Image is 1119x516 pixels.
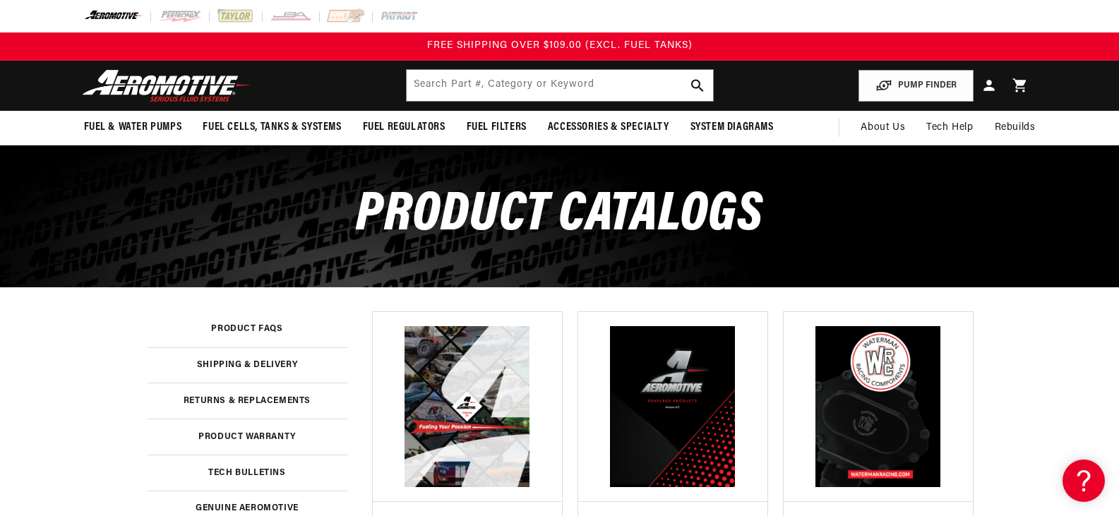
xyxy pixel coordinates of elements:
span: Accessories & Specialty [548,120,669,135]
summary: Rebuilds [984,111,1046,145]
span: System Diagrams [690,120,774,135]
summary: Tech Help [916,111,983,145]
span: Fuel & Water Pumps [84,120,182,135]
img: Aeromotive Featured Products Brochure [592,326,753,487]
span: Fuel Regulators [363,120,445,135]
a: About Us [850,111,916,145]
span: About Us [861,122,905,133]
summary: Fuel Regulators [352,111,456,144]
span: Fuel Cells, Tanks & Systems [203,120,341,135]
span: Rebuilds [995,120,1036,136]
span: Tech Help [926,120,973,136]
span: FREE SHIPPING OVER $109.00 (EXCL. FUEL TANKS) [427,40,693,51]
img: Aeromotive 2024 Full Product Catalog [387,326,548,487]
span: Product Catalogs [356,188,763,244]
summary: System Diagrams [680,111,784,144]
summary: Accessories & Specialty [537,111,680,144]
button: PUMP FINDER [858,70,974,102]
img: Aeromotive [78,69,255,102]
summary: Fuel Filters [456,111,537,144]
summary: Fuel & Water Pumps [73,111,193,144]
summary: Fuel Cells, Tanks & Systems [192,111,352,144]
img: Waterman Racing Components Brochure [798,326,959,487]
input: Search by Part Number, Category or Keyword [407,70,713,101]
span: Fuel Filters [467,120,527,135]
button: search button [682,70,713,101]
